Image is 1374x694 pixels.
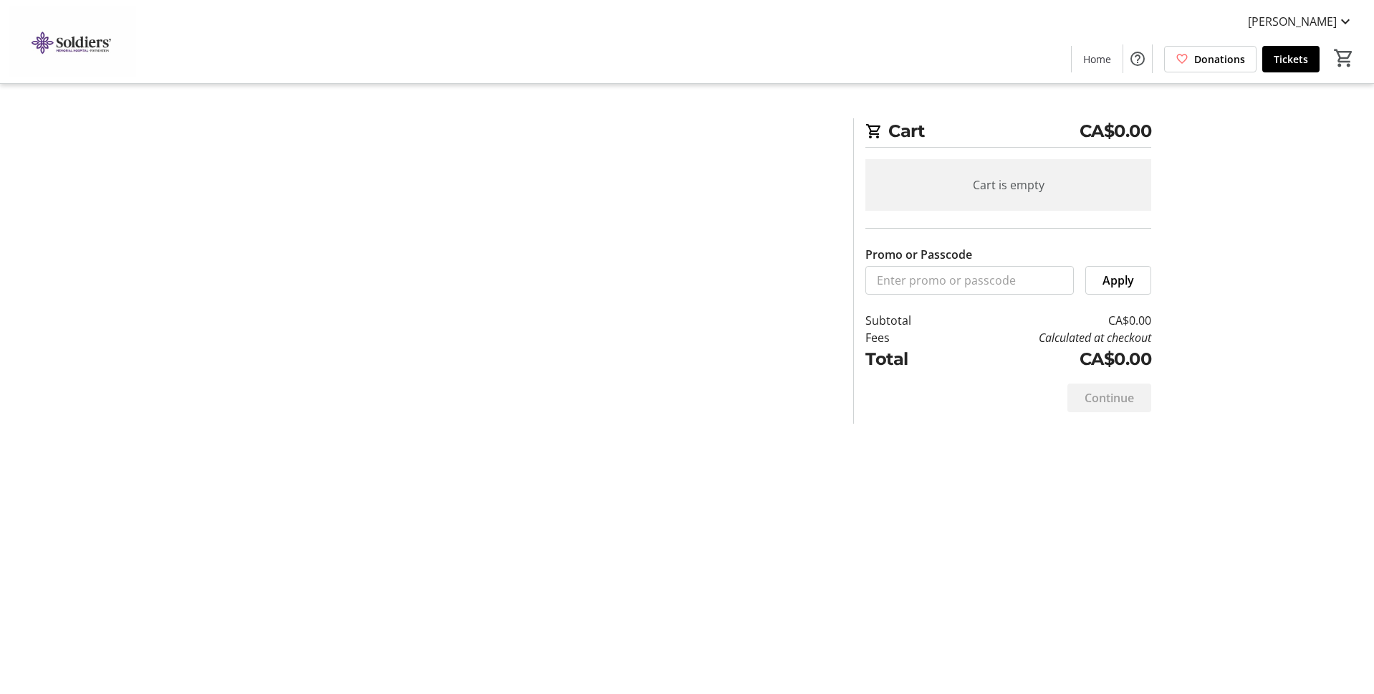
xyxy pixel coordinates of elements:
button: Help [1123,44,1152,73]
td: Subtotal [865,312,948,329]
button: Apply [1085,266,1151,295]
td: Total [865,346,948,372]
span: [PERSON_NAME] [1248,13,1337,30]
input: Enter promo or passcode [865,266,1074,295]
span: Donations [1194,52,1245,67]
button: [PERSON_NAME] [1236,10,1365,33]
td: CA$0.00 [948,312,1151,329]
td: Calculated at checkout [948,329,1151,346]
label: Promo or Passcode [865,246,972,263]
td: Fees [865,329,948,346]
h2: Cart [865,118,1151,148]
span: Apply [1102,272,1134,289]
span: Home [1083,52,1111,67]
span: CA$0.00 [1080,118,1152,144]
img: Orillia Soldiers' Memorial Hospital Foundation's Logo [9,6,136,77]
a: Tickets [1262,46,1320,72]
span: Tickets [1274,52,1308,67]
button: Cart [1331,45,1357,71]
a: Donations [1164,46,1257,72]
a: Home [1072,46,1123,72]
td: CA$0.00 [948,346,1151,372]
div: Cart is empty [865,159,1151,211]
